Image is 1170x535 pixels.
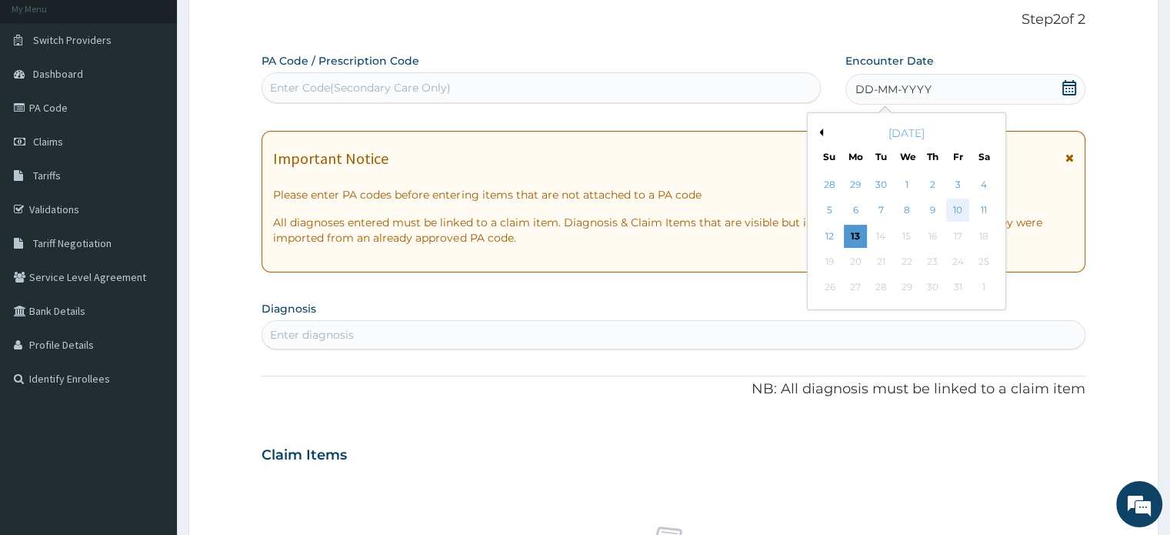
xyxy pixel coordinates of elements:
[844,276,867,299] div: Not available Monday, October 27th, 2025
[818,173,842,196] div: Choose Sunday, September 28th, 2025
[33,135,63,149] span: Claims
[895,173,918,196] div: Choose Wednesday, October 1st, 2025
[869,276,892,299] div: Not available Tuesday, October 28th, 2025
[978,150,991,163] div: Sa
[815,129,823,136] button: Previous Month
[921,173,944,196] div: Choose Thursday, October 2nd, 2025
[262,447,347,464] h3: Claim Items
[895,276,918,299] div: Not available Wednesday, October 29th, 2025
[869,173,892,196] div: Choose Tuesday, September 30th, 2025
[946,250,969,273] div: Not available Friday, October 24th, 2025
[844,225,867,248] div: Choose Monday, October 13th, 2025
[972,250,995,273] div: Not available Saturday, October 25th, 2025
[270,327,354,343] div: Enter diagnosis
[818,250,842,273] div: Not available Sunday, October 19th, 2025
[875,150,888,163] div: Tu
[972,276,995,299] div: Not available Saturday, November 1st, 2025
[869,199,892,222] div: Choose Tuesday, October 7th, 2025
[869,250,892,273] div: Not available Tuesday, October 21st, 2025
[921,199,944,222] div: Choose Thursday, October 9th, 2025
[33,67,83,81] span: Dashboard
[273,215,1073,246] p: All diagnoses entered must be linked to a claim item. Diagnosis & Claim Items that are visible bu...
[818,276,842,299] div: Not available Sunday, October 26th, 2025
[921,276,944,299] div: Not available Thursday, October 30th, 2025
[869,225,892,248] div: Not available Tuesday, October 14th, 2025
[946,199,969,222] div: Choose Friday, October 10th, 2025
[952,150,965,163] div: Fr
[844,250,867,273] div: Not available Monday, October 20th, 2025
[845,53,934,69] label: Encounter Date
[262,53,419,69] label: PA Code / Prescription Code
[273,150,388,167] h1: Important Notice
[818,199,842,222] div: Choose Sunday, October 5th, 2025
[823,150,836,163] div: Su
[848,150,862,163] div: Mo
[946,276,969,299] div: Not available Friday, October 31st, 2025
[946,225,969,248] div: Not available Friday, October 17th, 2025
[262,12,1085,28] p: Step 2 of 2
[972,173,995,196] div: Choose Saturday, October 4th, 2025
[817,172,996,301] div: month 2025-10
[972,225,995,248] div: Not available Saturday, October 18th, 2025
[972,199,995,222] div: Choose Saturday, October 11th, 2025
[900,150,913,163] div: We
[946,173,969,196] div: Choose Friday, October 3rd, 2025
[844,173,867,196] div: Choose Monday, September 29th, 2025
[895,250,918,273] div: Not available Wednesday, October 22nd, 2025
[262,380,1085,400] p: NB: All diagnosis must be linked to a claim item
[270,80,451,95] div: Enter Code(Secondary Care Only)
[926,150,939,163] div: Th
[818,225,842,248] div: Choose Sunday, October 12th, 2025
[33,33,112,47] span: Switch Providers
[844,199,867,222] div: Choose Monday, October 6th, 2025
[262,301,316,316] label: Diagnosis
[814,125,999,141] div: [DATE]
[855,82,932,97] span: DD-MM-YYYY
[921,225,944,248] div: Not available Thursday, October 16th, 2025
[273,187,1073,202] p: Please enter PA codes before entering items that are not attached to a PA code
[895,225,918,248] div: Not available Wednesday, October 15th, 2025
[895,199,918,222] div: Choose Wednesday, October 8th, 2025
[33,169,61,182] span: Tariffs
[921,250,944,273] div: Not available Thursday, October 23rd, 2025
[33,236,112,250] span: Tariff Negotiation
